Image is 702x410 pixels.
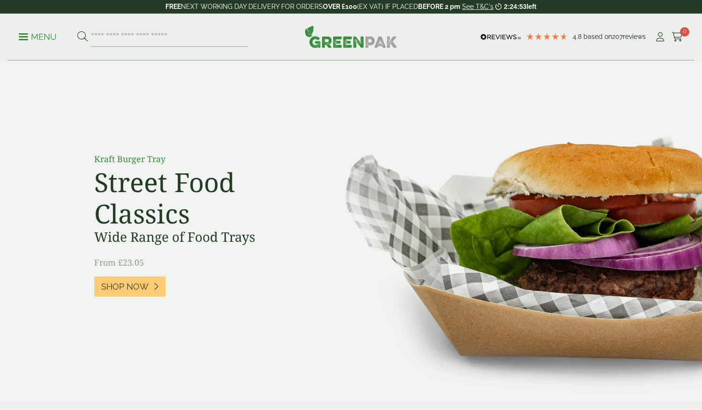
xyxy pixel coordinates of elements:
span: 207 [612,33,623,40]
span: Based on [583,33,612,40]
h2: Street Food Classics [94,166,305,229]
div: 4.79 Stars [526,32,568,41]
i: My Account [654,32,666,42]
strong: FREE [165,3,181,10]
a: Menu [19,31,57,41]
img: GreenPak Supplies [305,25,397,48]
h3: Wide Range of Food Trays [94,229,305,245]
strong: OVER £100 [323,3,357,10]
p: Kraft Burger Tray [94,153,305,165]
a: Shop Now [94,276,165,297]
img: Street Food Classics [316,61,702,402]
span: 4.8 [573,33,583,40]
a: See T&C's [462,3,493,10]
img: REVIEWS.io [480,34,521,40]
span: reviews [623,33,646,40]
i: Cart [672,32,683,42]
span: Shop Now [101,282,149,292]
a: 0 [672,30,683,44]
span: 0 [680,27,689,37]
span: 2:24:53 [504,3,526,10]
span: left [527,3,537,10]
strong: BEFORE 2 pm [418,3,460,10]
p: Menu [19,31,57,43]
span: From £23.05 [94,257,144,268]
